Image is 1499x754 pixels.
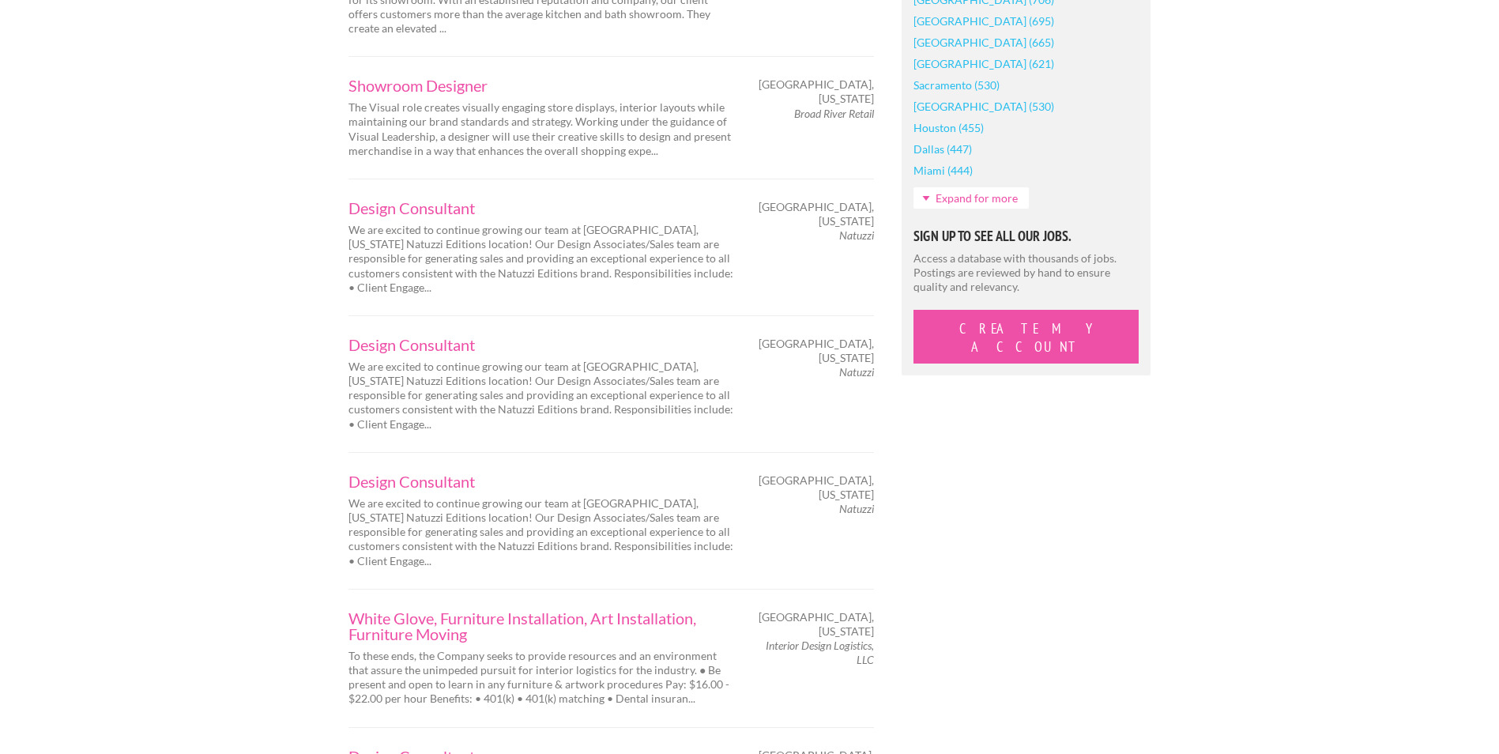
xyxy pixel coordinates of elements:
[759,610,874,639] span: [GEOGRAPHIC_DATA], [US_STATE]
[348,496,736,568] p: We are excited to continue growing our team at [GEOGRAPHIC_DATA], [US_STATE] Natuzzi Editions loc...
[913,117,984,138] a: Houston (455)
[794,107,874,120] em: Broad River Retail
[759,77,874,106] span: [GEOGRAPHIC_DATA], [US_STATE]
[348,223,736,295] p: We are excited to continue growing our team at [GEOGRAPHIC_DATA], [US_STATE] Natuzzi Editions loc...
[913,138,972,160] a: Dallas (447)
[839,228,874,242] em: Natuzzi
[839,365,874,379] em: Natuzzi
[913,32,1054,53] a: [GEOGRAPHIC_DATA] (665)
[348,610,736,642] a: White Glove, Furniture Installation, Art Installation, Furniture Moving
[348,649,736,707] p: To these ends, the Company seeks to provide resources and an environment that assure the unimpede...
[348,77,736,93] a: Showroom Designer
[913,53,1054,74] a: [GEOGRAPHIC_DATA] (621)
[913,229,1139,243] h5: Sign Up to See All Our Jobs.
[759,473,874,502] span: [GEOGRAPHIC_DATA], [US_STATE]
[759,200,874,228] span: [GEOGRAPHIC_DATA], [US_STATE]
[913,251,1139,295] p: Access a database with thousands of jobs. Postings are reviewed by hand to ensure quality and rel...
[348,360,736,432] p: We are excited to continue growing our team at [GEOGRAPHIC_DATA], [US_STATE] Natuzzi Editions loc...
[348,473,736,489] a: Design Consultant
[759,337,874,365] span: [GEOGRAPHIC_DATA], [US_STATE]
[348,200,736,216] a: Design Consultant
[913,96,1054,117] a: [GEOGRAPHIC_DATA] (530)
[913,160,973,181] a: Miami (444)
[913,187,1029,209] a: Expand for more
[913,10,1054,32] a: [GEOGRAPHIC_DATA] (695)
[766,639,874,666] em: Interior Design Logistics, LLC
[913,74,1000,96] a: Sacramento (530)
[348,100,736,158] p: The Visual role creates visually engaging store displays, interior layouts while maintaining our ...
[839,502,874,515] em: Natuzzi
[348,337,736,352] a: Design Consultant
[913,310,1139,364] button: Create My Account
